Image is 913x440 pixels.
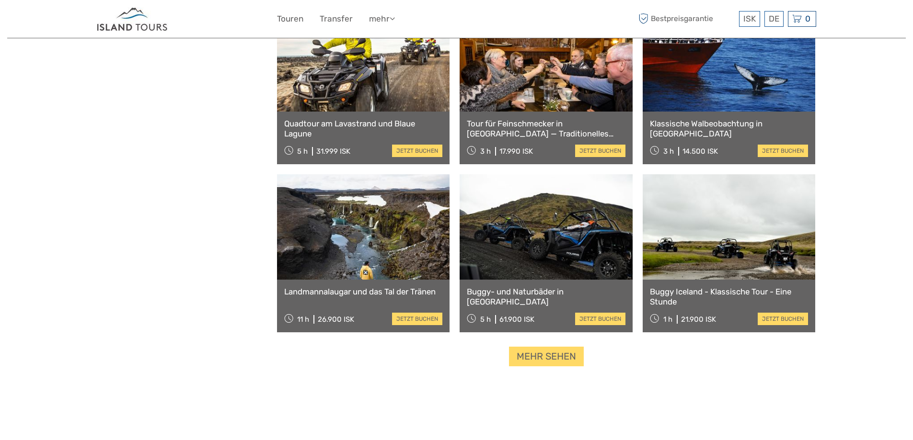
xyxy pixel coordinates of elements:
div: 26.900 ISK [318,315,354,324]
a: Quadtour am Lavastrand und Blaue Lagune [284,119,443,138]
span: 5 h [297,147,308,156]
a: Transfer [320,12,353,26]
a: Tour für Feinschmecker in [GEOGRAPHIC_DATA] — Traditionelles isländisches Essen [467,119,625,138]
a: jetzt buchen [392,313,442,325]
span: 3 h [480,147,491,156]
div: 61.900 ISK [499,315,534,324]
a: Landmannalaugar und das Tal der Tränen [284,287,443,296]
a: jetzt buchen [575,145,625,157]
div: DE [764,11,784,27]
a: Buggy Iceland - Klassische Tour - Eine Stunde [650,287,809,306]
span: 1 h [663,315,672,324]
div: 21.900 ISK [681,315,716,324]
a: Klassische Walbeobachtung in [GEOGRAPHIC_DATA] [650,119,809,138]
a: mehr [369,12,395,26]
a: jetzt buchen [758,313,808,325]
span: 11 h [297,315,309,324]
a: Buggy- und Naturbäder in [GEOGRAPHIC_DATA] [467,287,625,306]
a: Touren [277,12,303,26]
span: 0 [804,14,812,23]
a: Mehr sehen [509,347,584,366]
div: 14.500 ISK [682,147,718,156]
a: jetzt buchen [392,145,442,157]
span: ISK [743,14,756,23]
button: Open LiveChat chat widget [110,15,122,26]
div: 17.990 ISK [499,147,533,156]
a: jetzt buchen [575,313,625,325]
a: jetzt buchen [758,145,808,157]
div: 31.999 ISK [316,147,350,156]
span: 5 h [480,315,491,324]
span: Bestpreisgarantie [636,11,737,27]
img: Iceland ProTravel [97,7,168,31]
span: 3 h [663,147,674,156]
p: We're away right now. Please check back later! [13,17,108,24]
